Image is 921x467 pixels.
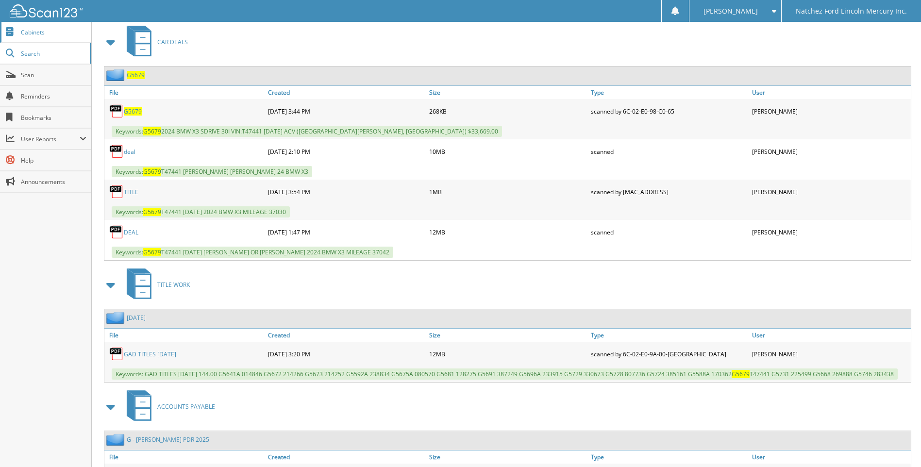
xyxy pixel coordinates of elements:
[121,387,215,426] a: ACCOUNTS PAYABLE
[106,434,127,446] img: folder2.png
[21,92,86,100] span: Reminders
[143,167,161,176] span: G5679
[427,450,588,464] a: Size
[266,142,427,161] div: [DATE] 2:10 PM
[121,266,190,304] a: TITLE WORK
[112,126,502,137] span: Keywords: 2024 BMW X3 SDRIVE 30I VIN:T47441 [DATE] ACV ([GEOGRAPHIC_DATA][PERSON_NAME], [GEOGRAPH...
[104,86,266,99] a: File
[109,144,124,159] img: PDF.png
[21,114,86,122] span: Bookmarks
[109,104,124,118] img: PDF.png
[427,86,588,99] a: Size
[10,4,83,17] img: scan123-logo-white.svg
[588,142,750,161] div: scanned
[157,38,188,46] span: CAR DEALS
[112,206,290,217] span: Keywords: T47441 [DATE] 2024 BMW X3 MILEAGE 37030
[750,222,911,242] div: [PERSON_NAME]
[127,435,209,444] a: G - [PERSON_NAME] PDR 2025
[112,368,898,380] span: Keywords: GAD TITLES [DATE] 144.00 G5641A 014846 G5672 214266 G5673 214252 G5592A 238834 G5675A 0...
[750,101,911,121] div: [PERSON_NAME]
[266,86,427,99] a: Created
[112,247,393,258] span: Keywords: T47441 [DATE] [PERSON_NAME] OR [PERSON_NAME] 2024 BMW X3 MILEAGE 37042
[21,50,85,58] span: Search
[872,420,921,467] iframe: Chat Widget
[427,329,588,342] a: Size
[112,166,312,177] span: Keywords: T47441 [PERSON_NAME] [PERSON_NAME] 24 BMW X3
[588,182,750,201] div: scanned by [MAC_ADDRESS]
[796,8,907,14] span: Natchez Ford Lincoln Mercury Inc.
[21,156,86,165] span: Help
[427,222,588,242] div: 12MB
[106,312,127,324] img: folder2.png
[104,329,266,342] a: File
[124,188,138,196] a: TITLE
[588,101,750,121] div: scanned by 6C-02-E0-98-C0-65
[588,450,750,464] a: Type
[732,370,750,378] span: G5679
[266,101,427,121] div: [DATE] 3:44 PM
[427,344,588,364] div: 12MB
[427,182,588,201] div: 1MB
[121,23,188,61] a: CAR DEALS
[127,71,145,79] a: G5679
[588,344,750,364] div: scanned by 6C-02-E0-9A-00-[GEOGRAPHIC_DATA]
[750,344,911,364] div: [PERSON_NAME]
[157,281,190,289] span: TITLE WORK
[750,329,911,342] a: User
[588,86,750,99] a: Type
[427,101,588,121] div: 268KB
[750,142,911,161] div: [PERSON_NAME]
[124,350,176,358] a: GAD TITLES [DATE]
[588,222,750,242] div: scanned
[21,28,86,36] span: Cabinets
[143,127,161,135] span: G5679
[266,344,427,364] div: [DATE] 3:20 PM
[588,329,750,342] a: Type
[427,142,588,161] div: 10MB
[124,148,135,156] a: deal
[750,450,911,464] a: User
[109,225,124,239] img: PDF.png
[143,248,161,256] span: G5679
[266,182,427,201] div: [DATE] 3:54 PM
[127,314,146,322] a: [DATE]
[109,184,124,199] img: PDF.png
[750,182,911,201] div: [PERSON_NAME]
[143,208,161,216] span: G5679
[124,107,142,116] a: G5679
[266,222,427,242] div: [DATE] 1:47 PM
[266,329,427,342] a: Created
[21,178,86,186] span: Announcements
[266,450,427,464] a: Created
[21,71,86,79] span: Scan
[157,402,215,411] span: ACCOUNTS PAYABLE
[750,86,911,99] a: User
[104,450,266,464] a: File
[109,347,124,361] img: PDF.png
[106,69,127,81] img: folder2.png
[124,228,138,236] a: DEAL
[21,135,80,143] span: User Reports
[703,8,758,14] span: [PERSON_NAME]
